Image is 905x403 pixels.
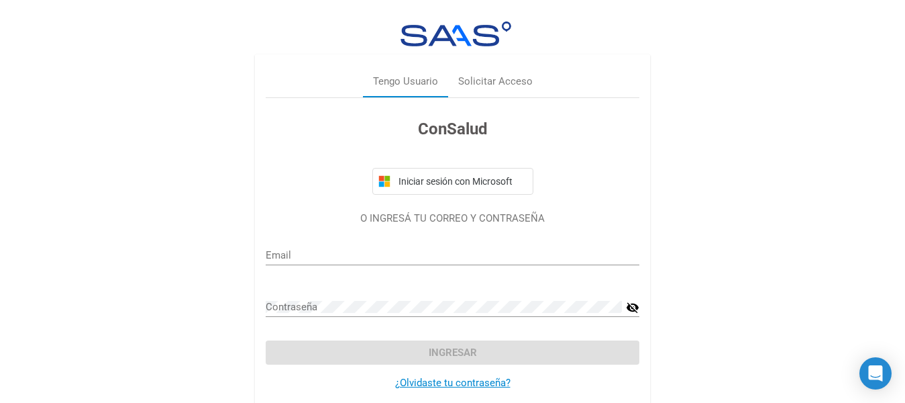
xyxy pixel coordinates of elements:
[266,117,639,141] h3: ConSalud
[395,377,511,389] a: ¿Olvidaste tu contraseña?
[266,341,639,365] button: Ingresar
[429,347,477,359] span: Ingresar
[372,168,533,195] button: Iniciar sesión con Microsoft
[373,74,438,89] div: Tengo Usuario
[266,211,639,226] p: O INGRESÁ TU CORREO Y CONTRASEÑA
[396,176,527,187] span: Iniciar sesión con Microsoft
[458,74,533,89] div: Solicitar Acceso
[859,357,892,390] div: Open Intercom Messenger
[626,300,639,316] mat-icon: visibility_off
